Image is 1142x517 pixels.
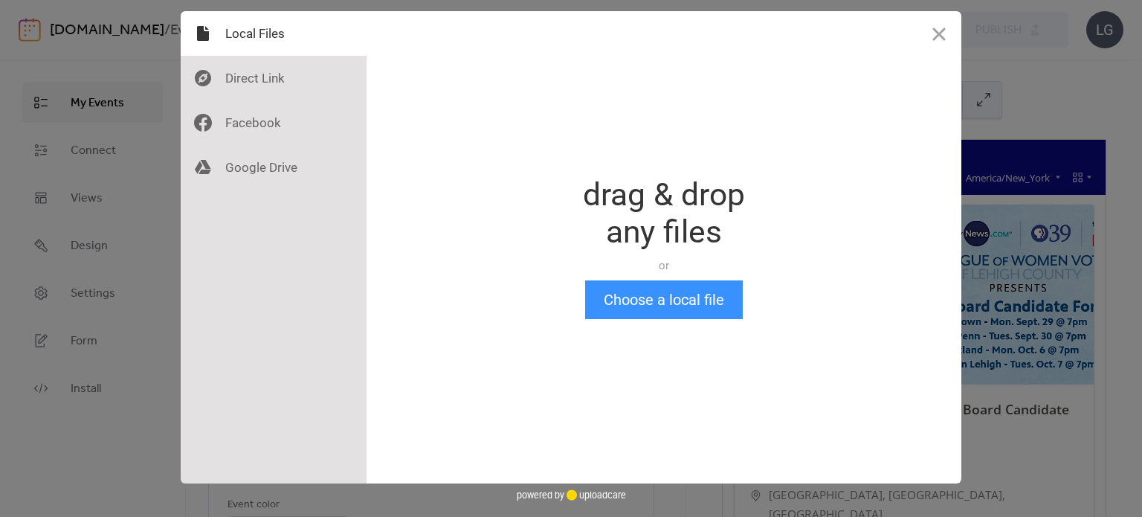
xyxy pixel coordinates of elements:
div: Local Files [181,11,367,56]
button: Close [917,11,961,56]
button: Choose a local file [585,280,743,319]
div: Google Drive [181,145,367,190]
div: Direct Link [181,56,367,100]
div: powered by [517,484,626,506]
div: or [583,258,745,273]
div: Facebook [181,100,367,145]
a: uploadcare [564,489,626,501]
div: drag & drop any files [583,176,745,251]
